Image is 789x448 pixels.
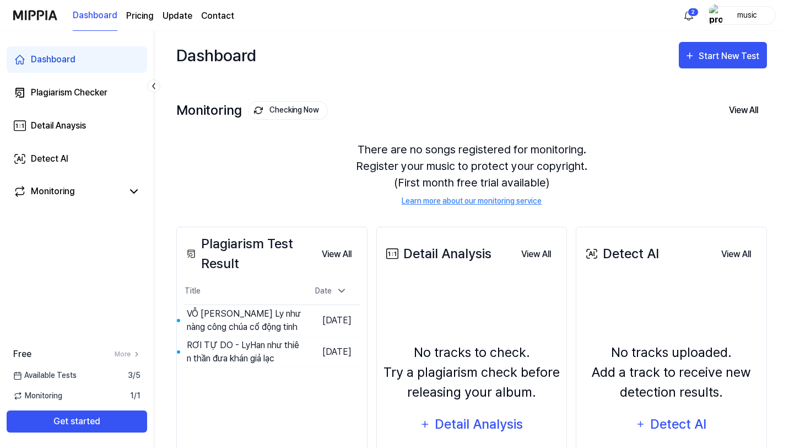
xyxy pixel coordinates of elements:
[176,42,256,68] div: Dashboard
[709,4,722,26] img: profile
[183,278,302,305] th: Title
[128,370,140,381] span: 3 / 5
[126,9,154,23] a: Pricing
[7,46,147,73] a: Dashboard
[73,1,117,31] a: Dashboard
[383,343,560,402] div: No tracks to check. Try a plagiarism check before releasing your album.
[512,243,560,265] button: View All
[680,7,698,24] button: 알림2
[720,99,767,122] button: View All
[176,128,767,220] div: There are no songs registered for monitoring. Register your music to protect your copyright. (Fir...
[402,195,542,207] a: Learn more about our monitoring service
[699,49,761,63] div: Start New Test
[248,101,328,120] button: Checking Now
[115,349,140,359] a: More
[163,9,192,23] a: Update
[302,336,360,367] td: [DATE]
[13,185,123,198] a: Monitoring
[413,411,531,438] button: Detail Analysis
[583,343,760,402] div: No tracks uploaded. Add a track to receive new detection results.
[201,9,234,23] a: Contact
[712,243,760,265] button: View All
[7,146,147,172] a: Detect AI
[629,411,715,438] button: Detect AI
[311,282,352,300] div: Date
[688,8,699,17] div: 2
[31,152,68,166] div: Detect AI
[434,414,524,435] div: Detail Analysis
[253,105,264,116] img: monitoring Icon
[7,113,147,139] a: Detail Anaysis
[187,339,302,365] div: RƠI TỰ DO - LyHan như thiên thần đưa khán giả lạc
[583,244,659,264] div: Detect AI
[13,370,77,381] span: Available Tests
[302,305,360,336] td: [DATE]
[7,410,147,433] button: Get started
[313,243,360,265] button: View All
[7,79,147,106] a: Plagiarism Checker
[13,348,31,361] span: Free
[705,6,776,25] button: profilemusic
[649,414,708,435] div: Detect AI
[13,390,62,402] span: Monitoring
[31,86,107,99] div: Plagiarism Checker
[679,42,767,68] button: Start New Test
[31,185,75,198] div: Monitoring
[726,9,769,21] div: music
[130,390,140,402] span: 1 / 1
[31,53,75,66] div: Dashboard
[176,101,328,120] div: Monitoring
[31,119,86,132] div: Detail Anaysis
[383,244,491,264] div: Detail Analysis
[183,234,313,274] div: Plagiarism Test Result
[682,9,695,22] img: 알림
[187,307,302,334] div: VỖ [PERSON_NAME] Ly như nàng công chúa cổ động tinh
